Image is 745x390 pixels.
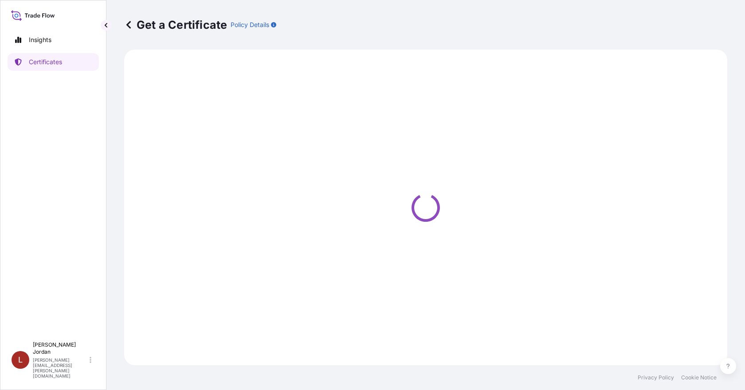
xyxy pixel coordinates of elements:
[18,355,23,364] span: L
[681,374,717,381] a: Cookie Notice
[231,20,269,29] p: Policy Details
[33,357,88,378] p: [PERSON_NAME][EMAIL_ADDRESS][PERSON_NAME][DOMAIN_NAME]
[33,341,88,355] p: [PERSON_NAME] Jordan
[129,55,722,360] div: Loading
[29,35,51,44] p: Insights
[29,58,62,66] p: Certificates
[124,18,227,32] p: Get a Certificate
[638,374,674,381] a: Privacy Policy
[8,31,99,49] a: Insights
[8,53,99,71] a: Certificates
